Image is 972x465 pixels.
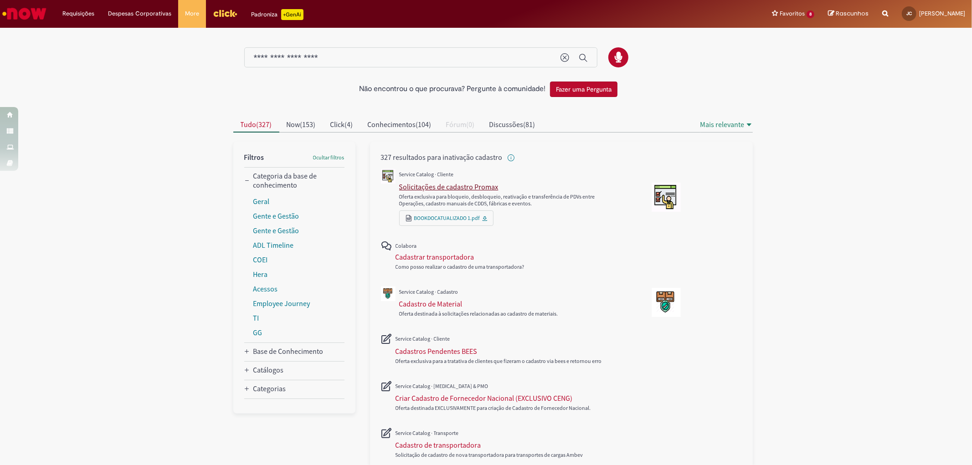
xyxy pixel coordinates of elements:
span: Despesas Corporativas [108,9,171,18]
span: Rascunhos [836,9,869,18]
img: ServiceNow [1,5,48,23]
span: [PERSON_NAME] [919,10,965,17]
h2: Não encontrou o que procurava? Pergunte à comunidade! [359,85,545,93]
img: click_logo_yellow_360x200.png [213,6,237,20]
span: 8 [807,10,814,18]
span: Favoritos [780,9,805,18]
span: More [185,9,199,18]
a: Rascunhos [828,10,869,18]
span: JC [906,10,912,16]
span: Requisições [62,9,94,18]
button: Fazer uma Pergunta [550,82,617,97]
div: Padroniza [251,9,303,20]
p: +GenAi [281,9,303,20]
